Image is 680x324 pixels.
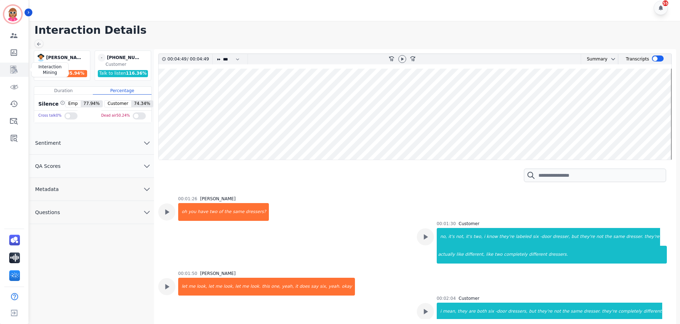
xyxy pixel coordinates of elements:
[168,54,187,64] div: 00:04:49
[583,303,601,320] div: dresser.
[663,0,668,6] div: 55
[487,303,495,320] div: six
[532,228,540,246] div: six
[596,228,604,246] div: not
[468,303,476,320] div: are
[197,203,209,221] div: have
[30,186,64,193] span: Metadata
[485,246,494,264] div: like
[196,278,208,296] div: look,
[437,221,456,227] div: 00:01:30
[455,228,465,246] div: not,
[626,228,644,246] div: dresser.
[553,303,562,320] div: not
[34,87,93,95] div: Duration
[223,278,235,296] div: look,
[106,62,149,67] div: Customer
[476,303,487,320] div: both
[447,228,455,246] div: it's
[341,278,355,296] div: okay
[4,6,21,23] img: Bordered avatar
[579,228,596,246] div: they're
[200,196,236,202] div: [PERSON_NAME]
[328,278,341,296] div: yeah.
[188,54,208,64] div: 00:04:49
[232,203,245,221] div: same
[67,71,84,76] span: 85.94 %
[81,101,103,107] span: 77.94 %
[503,246,528,264] div: completely
[214,278,223,296] div: me
[126,71,147,76] span: 116.36 %
[299,278,310,296] div: does
[179,203,188,221] div: oh
[494,246,503,264] div: two
[188,278,196,296] div: me
[234,278,241,296] div: let
[34,24,680,37] h1: Interaction Details
[224,203,232,221] div: the
[486,228,499,246] div: know
[179,278,188,296] div: let
[612,228,626,246] div: same
[250,278,261,296] div: look.
[30,209,66,216] span: Questions
[30,201,154,224] button: Questions chevron down
[319,278,328,296] div: six,
[101,111,130,121] div: Dead air 50.24 %
[37,100,65,107] div: Silence
[437,246,456,264] div: actually
[456,246,464,264] div: like
[528,246,548,264] div: different
[30,163,67,170] span: QA Scores
[464,246,485,264] div: different,
[65,101,81,107] span: Emp
[168,54,211,64] div: /
[508,303,528,320] div: dressers,
[218,203,224,221] div: of
[618,303,643,320] div: completely
[607,56,616,62] button: chevron down
[143,208,151,217] svg: chevron down
[562,303,570,320] div: the
[457,303,468,320] div: they
[30,132,154,155] button: Sentiment chevron down
[245,203,269,221] div: dressers?
[571,228,579,246] div: but
[188,203,197,221] div: you
[601,303,618,320] div: they're
[178,196,197,202] div: 00:01:26
[261,278,271,296] div: this
[105,101,131,107] span: Customer
[604,228,612,246] div: the
[46,54,82,62] div: [PERSON_NAME]
[209,203,218,221] div: two
[107,54,143,62] div: [PHONE_NUMBER]
[93,87,152,95] div: Percentage
[143,185,151,193] svg: chevron down
[552,228,570,246] div: dresser,
[271,278,281,296] div: one,
[537,303,553,320] div: they're
[143,139,151,147] svg: chevron down
[610,56,616,62] svg: chevron down
[98,70,148,77] div: Talk to listen
[45,62,89,67] div: Employee
[437,228,448,246] div: no,
[143,162,151,170] svg: chevron down
[241,278,250,296] div: me
[437,296,456,301] div: 00:02:04
[483,228,486,246] div: i
[281,278,294,296] div: yeah,
[442,303,457,320] div: mean,
[437,303,442,320] div: i
[581,54,607,64] div: Summary
[30,178,154,201] button: Metadata chevron down
[643,303,662,320] div: different
[294,278,299,296] div: it
[515,228,532,246] div: labeled
[131,101,153,107] span: 74.34 %
[499,228,515,246] div: they're
[30,155,154,178] button: QA Scores chevron down
[495,303,508,320] div: -door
